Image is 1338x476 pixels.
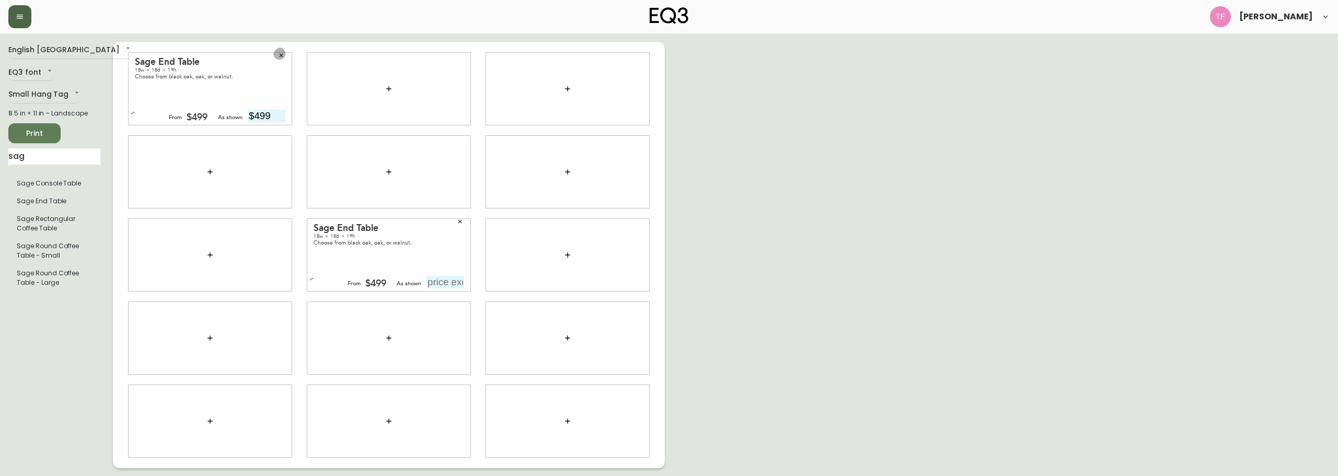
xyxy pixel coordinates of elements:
[1210,6,1231,27] img: 509424b058aae2bad57fee408324c33f
[169,113,182,122] div: From
[8,86,81,103] div: Small Hang Tag
[8,264,100,292] li: Small Hang Tag
[8,148,100,165] input: Search
[187,113,207,122] div: $499
[8,210,100,237] li: Small Hang Tag
[248,110,285,122] input: price excluding $
[8,123,61,143] button: Print
[8,237,100,264] li: Sage Round Coffee Table - Small
[8,42,132,59] div: English [GEOGRAPHIC_DATA]
[8,109,100,118] div: 8.5 in × 11 in – Landscape
[1239,13,1313,21] span: [PERSON_NAME]
[397,279,421,288] div: As shown
[135,57,285,67] div: Sage End Table
[135,73,285,80] div: Choose from black oak, oak, or walnut.
[8,192,100,210] li: Small Hang Tag
[314,224,464,233] div: Sage End Table
[135,67,285,73] div: 18w × 18d × 19h
[348,279,361,288] div: From
[218,113,243,122] div: As shown
[426,276,464,288] input: price excluding $
[314,239,464,246] div: Choose from black oak, oak, or walnut.
[314,233,464,239] div: 18w × 18d × 19h
[8,175,100,192] li: Small Hang Tag
[650,7,688,24] img: logo
[17,127,52,140] span: Print
[8,64,54,82] div: EQ3 font
[365,279,386,288] div: $499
